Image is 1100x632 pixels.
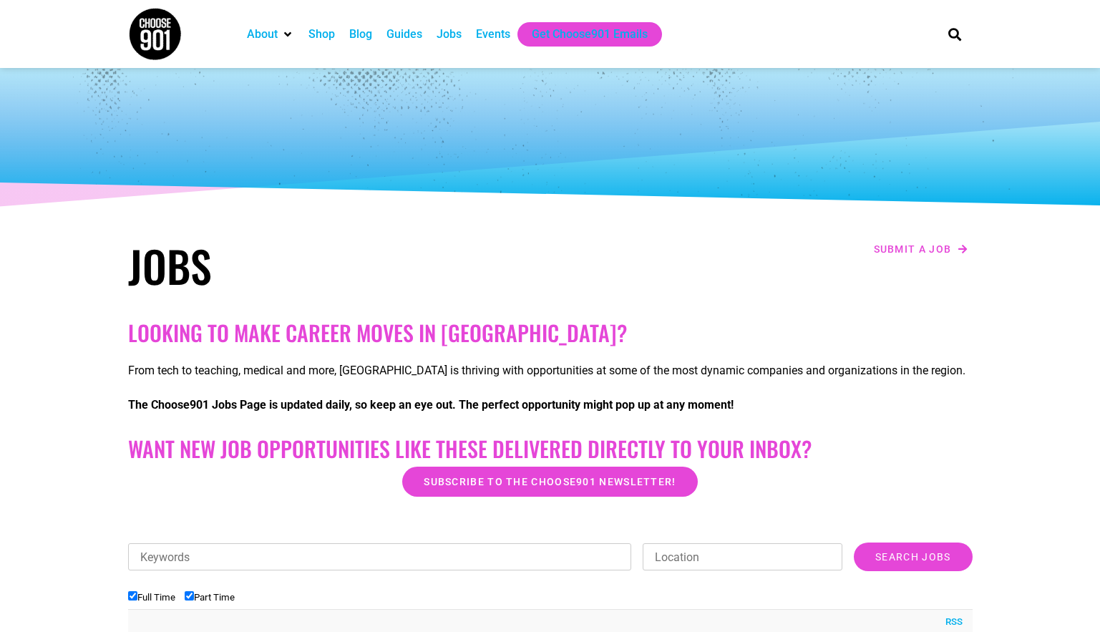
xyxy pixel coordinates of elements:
a: RSS [938,615,963,629]
label: Full Time [128,592,175,603]
label: Part Time [185,592,235,603]
div: Search [943,22,966,46]
span: Submit a job [874,244,952,254]
h2: Want New Job Opportunities like these Delivered Directly to your Inbox? [128,436,973,462]
input: Location [643,543,842,570]
h2: Looking to make career moves in [GEOGRAPHIC_DATA]? [128,320,973,346]
h1: Jobs [128,240,543,291]
a: Jobs [437,26,462,43]
a: Events [476,26,510,43]
div: About [240,22,301,47]
a: Subscribe to the Choose901 newsletter! [402,467,697,497]
strong: The Choose901 Jobs Page is updated daily, so keep an eye out. The perfect opportunity might pop u... [128,398,734,412]
a: Blog [349,26,372,43]
input: Full Time [128,591,137,601]
a: Guides [386,26,422,43]
a: Shop [308,26,335,43]
p: From tech to teaching, medical and more, [GEOGRAPHIC_DATA] is thriving with opportunities at some... [128,362,973,379]
input: Keywords [128,543,632,570]
a: Submit a job [870,240,973,258]
input: Part Time [185,591,194,601]
input: Search Jobs [854,543,972,571]
a: About [247,26,278,43]
span: Subscribe to the Choose901 newsletter! [424,477,676,487]
nav: Main nav [240,22,924,47]
a: Get Choose901 Emails [532,26,648,43]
